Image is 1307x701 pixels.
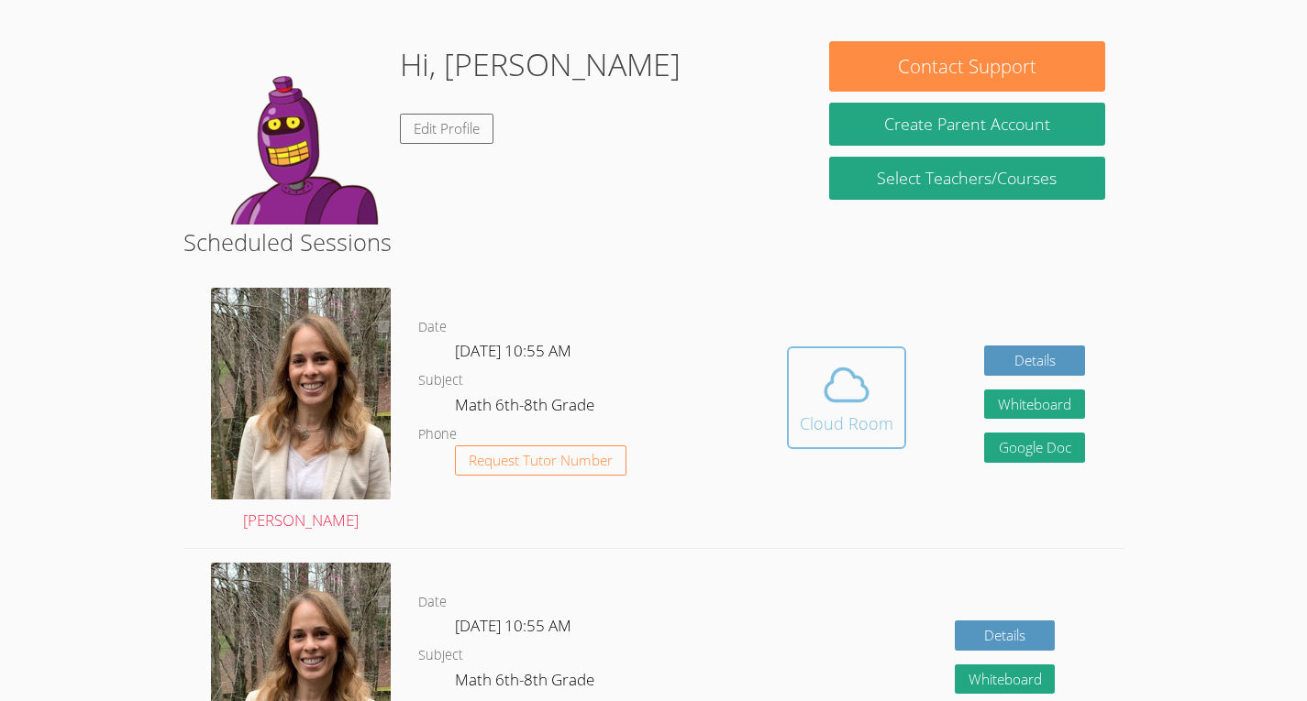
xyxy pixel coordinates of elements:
[418,644,463,667] dt: Subject
[455,392,598,423] dd: Math 6th-8th Grade
[418,369,463,392] dt: Subject
[984,389,1085,420] button: Whiteboard
[418,591,447,614] dt: Date
[800,411,893,436] div: Cloud Room
[455,445,626,476] button: Request Tutor Number
[955,664,1056,695] button: Whiteboard
[455,340,571,361] span: [DATE] 10:55 AM
[211,288,392,499] img: avatar.png
[211,288,392,534] a: [PERSON_NAME]
[984,433,1085,463] a: Google Doc
[829,157,1105,200] a: Select Teachers/Courses
[183,225,1124,259] h2: Scheduled Sessions
[829,41,1105,92] button: Contact Support
[955,620,1056,651] a: Details
[418,423,457,446] dt: Phone
[400,41,681,88] h1: Hi, [PERSON_NAME]
[787,346,906,449] button: Cloud Room
[829,103,1105,146] button: Create Parent Account
[455,615,571,636] span: [DATE] 10:55 AM
[418,316,447,339] dt: Date
[984,345,1085,376] a: Details
[469,454,613,467] span: Request Tutor Number
[455,667,598,698] dd: Math 6th-8th Grade
[400,114,493,144] a: Edit Profile
[202,41,385,225] img: default.png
